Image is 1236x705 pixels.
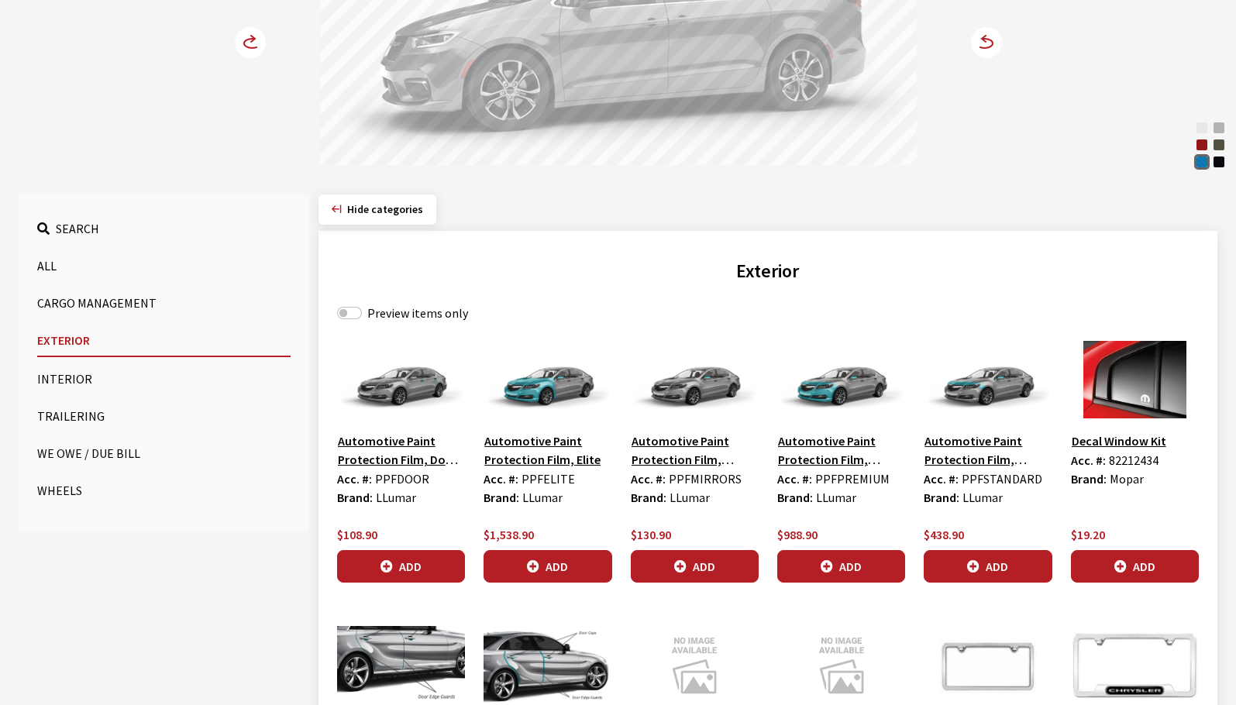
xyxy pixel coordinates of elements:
[815,471,890,487] span: PPFPREMIUM
[924,527,964,542] span: $438.90
[1071,451,1106,469] label: Acc. #:
[337,488,373,507] label: Brand:
[1071,550,1199,583] button: Add
[669,471,742,487] span: PPFMIRRORS
[337,527,377,542] span: $108.90
[37,438,291,469] button: We Owe / Due Bill
[37,325,291,357] button: Exterior
[1109,452,1159,468] span: 82212434
[347,202,423,216] span: Click to hide category section.
[962,490,1003,505] span: LLumar
[484,527,534,542] span: $1,538.90
[924,550,1052,583] button: Add
[56,221,99,236] span: Search
[337,341,465,418] img: Image for Automotive Paint Protection Film, Door Cups and Edge Guards
[631,469,666,488] label: Acc. #:
[337,469,372,488] label: Acc. #:
[924,431,1052,469] button: Automotive Paint Protection Film, Standard
[631,550,759,583] button: Add
[484,469,518,488] label: Acc. #:
[484,488,519,507] label: Brand:
[375,471,429,487] span: PPFDOOR
[1110,471,1144,487] span: Mopar
[777,626,905,703] img: Image for Grille
[37,363,291,394] button: Interior
[924,488,959,507] label: Brand:
[1211,137,1227,153] div: Olive Green
[962,471,1042,487] span: PPFSTANDARD
[337,550,465,583] button: Add
[1071,431,1167,451] button: Decal Window Kit
[37,250,291,281] button: All
[777,550,905,583] button: Add
[37,401,291,432] button: Trailering
[484,550,611,583] button: Add
[670,490,710,505] span: LLumar
[777,488,813,507] label: Brand:
[631,488,666,507] label: Brand:
[777,469,812,488] label: Acc. #:
[367,304,468,322] label: Preview items only
[376,490,416,505] span: LLumar
[484,626,611,703] img: Image for Door Edge Guards and Cups
[816,490,856,505] span: LLumar
[631,341,759,418] img: Image for Automotive Paint Protection Film, Mirrors
[631,431,759,469] button: Automotive Paint Protection Film, Mirrors
[522,471,575,487] span: PPFELITE
[337,431,465,469] button: Automotive Paint Protection Film, Door Cups and Edge Guards
[777,431,905,469] button: Automotive Paint Protection Film, Premium
[484,431,611,469] button: Automotive Paint Protection Film, Elite
[924,626,1052,703] img: Image for License Plate Frame
[318,194,436,225] button: Hide categories
[1211,120,1227,136] div: Silver Mist
[1071,527,1105,542] span: $19.20
[1211,154,1227,170] div: Diamond Black Crystal
[777,527,818,542] span: $988.90
[37,475,291,506] button: Wheels
[1071,341,1199,418] img: Image for Decal Window Kit
[337,257,1199,285] h2: Exterior
[337,626,465,703] img: Image for Door Edge Guards
[1071,469,1107,488] label: Brand:
[522,490,563,505] span: LLumar
[924,341,1052,418] img: Image for Automotive Paint Protection Film, Standard
[1071,626,1199,703] img: Image for License Plate Frame
[777,341,905,418] img: Image for Automotive Paint Protection Film, Premium
[1194,154,1210,170] div: Hydro Blue Pearl Coat
[484,341,611,418] img: Image for Automotive Paint Protection Film, Elite
[924,469,959,488] label: Acc. #:
[37,287,291,318] button: Cargo Management
[631,527,671,542] span: $130.90
[1194,120,1210,136] div: Bright White
[1194,137,1210,153] div: Red Hot Pearl
[631,626,759,703] img: Image for Door Handles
